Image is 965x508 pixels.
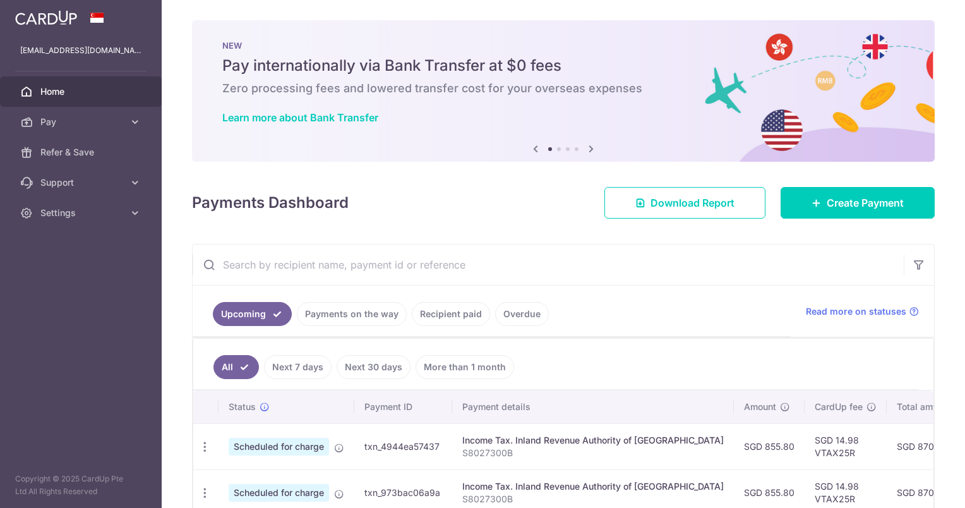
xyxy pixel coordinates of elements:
td: SGD 855.80 [734,423,805,469]
span: Status [229,401,256,413]
img: CardUp [15,10,77,25]
a: Next 7 days [264,355,332,379]
p: [EMAIL_ADDRESS][DOMAIN_NAME] [20,44,141,57]
div: Income Tax. Inland Revenue Authority of [GEOGRAPHIC_DATA] [462,434,724,447]
span: Total amt. [897,401,938,413]
th: Payment details [452,390,734,423]
input: Search by recipient name, payment id or reference [193,245,904,285]
span: Refer & Save [40,146,124,159]
span: Support [40,176,124,189]
span: Pay [40,116,124,128]
td: SGD 14.98 VTAX25R [805,423,887,469]
a: Learn more about Bank Transfer [222,111,378,124]
a: More than 1 month [416,355,514,379]
td: txn_4944ea57437 [354,423,452,469]
span: Scheduled for charge [229,438,329,456]
h5: Pay internationally via Bank Transfer at $0 fees [222,56,904,76]
a: Read more on statuses [806,305,919,318]
p: S8027300B [462,447,724,459]
a: Overdue [495,302,549,326]
a: Create Payment [781,187,935,219]
a: Recipient paid [412,302,490,326]
a: Next 30 days [337,355,411,379]
p: NEW [222,40,904,51]
span: Create Payment [827,195,904,210]
th: Payment ID [354,390,452,423]
h6: Zero processing fees and lowered transfer cost for your overseas expenses [222,81,904,96]
img: Bank transfer banner [192,20,935,162]
span: Amount [744,401,776,413]
a: Payments on the way [297,302,407,326]
div: Income Tax. Inland Revenue Authority of [GEOGRAPHIC_DATA] [462,480,724,493]
a: All [213,355,259,379]
a: Download Report [604,187,765,219]
td: SGD 870.78 [887,423,962,469]
span: Read more on statuses [806,305,906,318]
span: CardUp fee [815,401,863,413]
span: Home [40,85,124,98]
a: Upcoming [213,302,292,326]
p: S8027300B [462,493,724,505]
h4: Payments Dashboard [192,191,349,214]
span: Settings [40,207,124,219]
span: Scheduled for charge [229,484,329,502]
span: Download Report [650,195,734,210]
